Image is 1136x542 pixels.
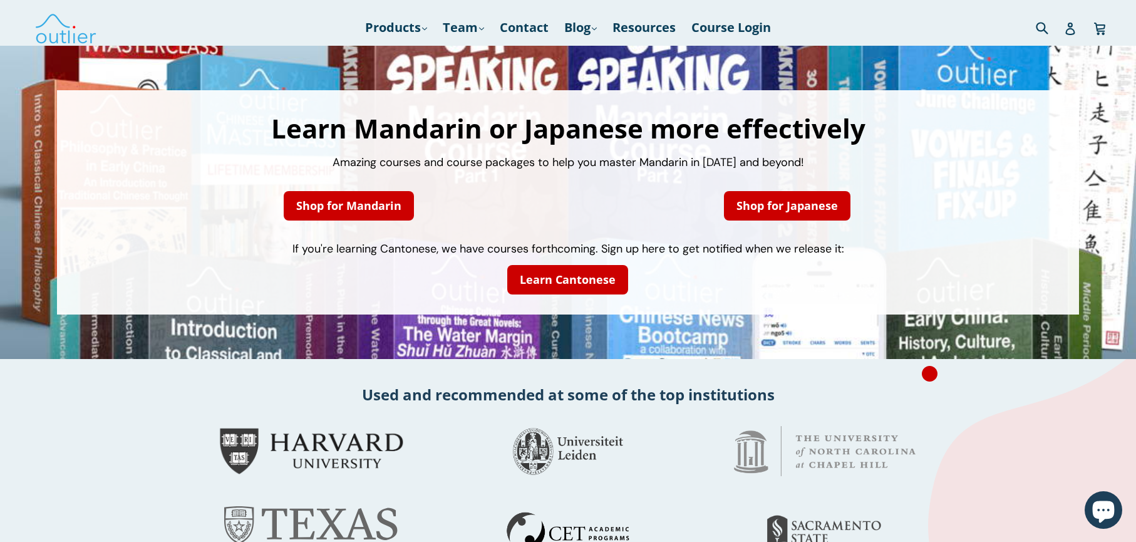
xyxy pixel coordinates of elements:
span: Amazing courses and course packages to help you master Mandarin in [DATE] and beyond! [333,155,804,170]
a: Team [436,16,490,39]
span: If you're learning Cantonese, we have courses forthcoming. Sign up here to get notified when we r... [292,241,844,256]
inbox-online-store-chat: Shopify online store chat [1081,491,1126,532]
a: Shop for Japanese [724,191,850,221]
h1: Learn Mandarin or Japanese more effectively [70,115,1067,142]
a: Contact [493,16,555,39]
input: Search [1033,14,1067,40]
a: Shop for Mandarin [284,191,414,221]
img: Outlier Linguistics [34,9,97,46]
a: Learn Cantonese [507,265,628,294]
a: Course Login [685,16,777,39]
a: Resources [606,16,682,39]
a: Products [359,16,433,39]
a: Blog [558,16,603,39]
